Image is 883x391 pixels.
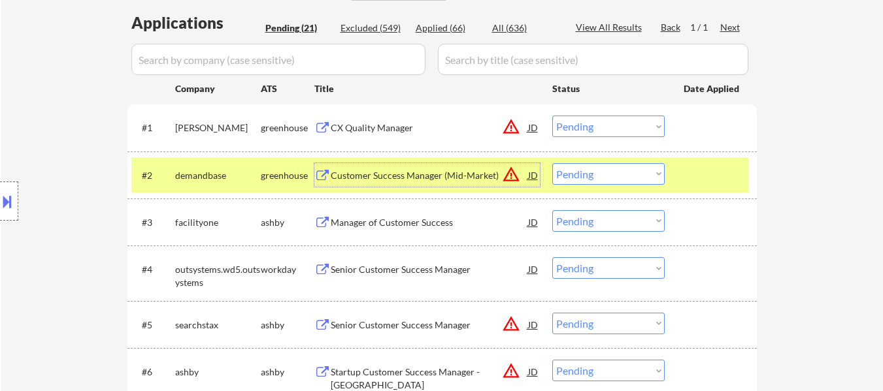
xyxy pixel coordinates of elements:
button: warning_amber [502,362,520,380]
div: ashby [261,319,314,332]
div: Date Applied [684,82,741,95]
div: Excluded (549) [341,22,406,35]
div: View All Results [576,21,646,34]
div: JD [527,313,540,336]
button: warning_amber [502,117,520,136]
div: ATS [261,82,314,95]
div: Senior Customer Success Manager [331,263,528,276]
div: JD [527,210,540,234]
div: JD [527,360,540,383]
div: Customer Success Manager (Mid-Market) [331,169,528,182]
div: ashby [261,366,314,379]
div: JD [527,163,540,187]
div: ashby [261,216,314,229]
div: All (636) [492,22,558,35]
div: 1 / 1 [690,21,720,34]
div: Manager of Customer Success [331,216,528,229]
div: Pending (21) [265,22,331,35]
div: Applications [131,15,261,31]
div: workday [261,263,314,276]
div: Next [720,21,741,34]
div: Startup Customer Success Manager - [GEOGRAPHIC_DATA] [331,366,528,391]
div: #5 [142,319,165,332]
button: warning_amber [502,315,520,333]
div: Back [661,21,682,34]
div: Status [552,76,665,100]
div: JD [527,257,540,281]
input: Search by title (case sensitive) [438,44,748,75]
div: ashby [175,366,261,379]
div: Senior Customer Success Manager [331,319,528,332]
button: warning_amber [502,165,520,183]
div: greenhouse [261,121,314,134]
div: searchstax [175,319,261,332]
input: Search by company (case sensitive) [131,44,425,75]
div: CX Quality Manager [331,121,528,134]
div: JD [527,116,540,139]
div: Applied (66) [416,22,481,35]
div: #6 [142,366,165,379]
div: greenhouse [261,169,314,182]
div: Title [314,82,540,95]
